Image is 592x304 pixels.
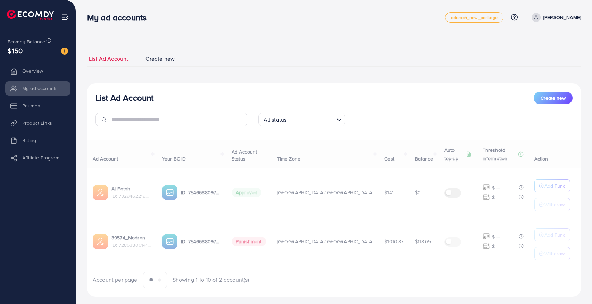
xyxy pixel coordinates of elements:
div: Search for option [258,113,345,126]
span: adreach_new_package [451,15,498,20]
span: Create new [145,55,175,63]
span: All status [262,115,288,125]
span: Ecomdy Balance [8,38,45,45]
a: adreach_new_package [445,12,503,23]
button: Create new [534,92,573,104]
h3: My ad accounts [87,13,152,23]
span: List Ad Account [89,55,128,63]
p: [PERSON_NAME] [543,13,581,22]
input: Search for option [289,113,334,125]
h3: List Ad Account [95,93,153,103]
img: logo [7,10,54,20]
span: $150 [8,46,23,56]
img: image [61,48,68,55]
span: Create new [541,95,566,101]
a: [PERSON_NAME] [529,13,581,22]
img: menu [61,13,69,21]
